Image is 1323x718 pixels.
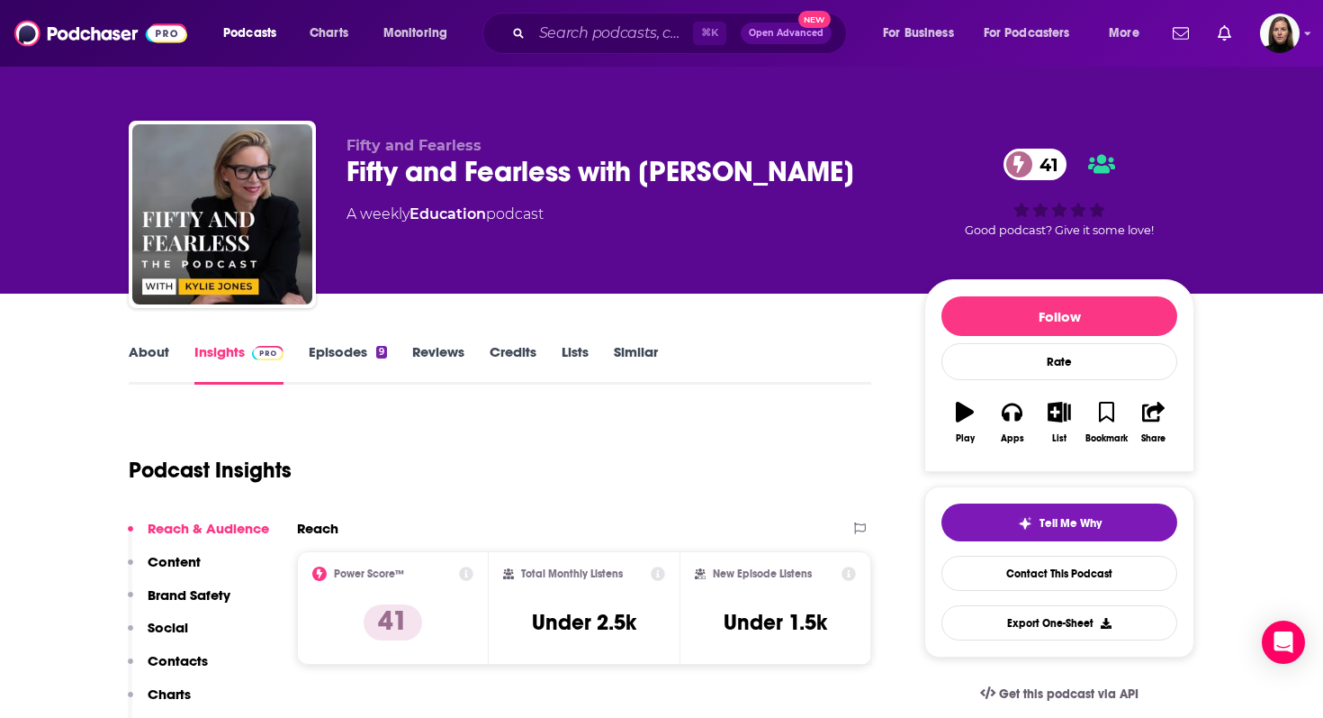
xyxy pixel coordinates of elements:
a: Contact This Podcast [941,556,1177,591]
button: Brand Safety [128,586,230,620]
a: Education [409,205,486,223]
img: Podchaser - Follow, Share and Rate Podcasts [14,16,187,50]
span: For Podcasters [984,21,1070,46]
p: Brand Safety [148,586,230,604]
button: Content [128,553,201,586]
span: Good podcast? Give it some love! [965,223,1154,237]
h2: Power Score™ [334,568,404,580]
h3: Under 2.5k [532,609,636,636]
span: ⌘ K [693,22,726,45]
a: Reviews [412,343,464,385]
div: 41Good podcast? Give it some love! [924,137,1194,249]
a: Show notifications dropdown [1210,18,1238,49]
a: Show notifications dropdown [1165,18,1196,49]
button: open menu [211,19,300,48]
p: 41 [364,604,422,641]
a: Charts [298,19,359,48]
p: Reach & Audience [148,520,269,537]
span: Fifty and Fearless [346,137,481,154]
div: Apps [1001,433,1024,444]
span: For Business [883,21,954,46]
button: Contacts [128,652,208,686]
button: Share [1130,390,1177,455]
a: About [129,343,169,385]
div: Bookmark [1085,433,1128,444]
button: open menu [972,19,1096,48]
button: Social [128,619,188,652]
div: Search podcasts, credits, & more... [499,13,864,54]
h2: Reach [297,520,338,537]
a: Credits [490,343,536,385]
a: InsightsPodchaser Pro [194,343,283,385]
img: tell me why sparkle [1018,516,1032,531]
a: Similar [614,343,658,385]
div: Open Intercom Messenger [1262,621,1305,664]
span: More [1109,21,1139,46]
div: 9 [376,346,387,359]
div: List [1052,433,1066,444]
p: Charts [148,686,191,703]
div: Rate [941,343,1177,380]
span: Monitoring [383,21,447,46]
img: Podchaser Pro [252,346,283,360]
button: Apps [988,390,1035,455]
a: 41 [1003,149,1067,180]
div: A weekly podcast [346,204,544,225]
span: 41 [1021,149,1067,180]
span: Get this podcast via API [999,686,1138,702]
a: Episodes9 [309,343,387,385]
button: open menu [870,19,976,48]
p: Social [148,619,188,636]
button: Reach & Audience [128,520,269,553]
a: Lists [562,343,589,385]
button: open menu [371,19,471,48]
button: Show profile menu [1260,14,1300,53]
button: Open AdvancedNew [741,23,832,44]
button: Bookmark [1083,390,1129,455]
span: Charts [310,21,348,46]
span: Open Advanced [749,29,823,38]
button: Follow [941,296,1177,336]
input: Search podcasts, credits, & more... [532,19,693,48]
h3: Under 1.5k [724,609,827,636]
button: List [1036,390,1083,455]
p: Contacts [148,652,208,669]
span: Tell Me Why [1039,516,1102,531]
div: Play [956,433,975,444]
button: open menu [1096,19,1162,48]
div: Share [1141,433,1165,444]
button: tell me why sparkleTell Me Why [941,504,1177,541]
span: Podcasts [223,21,276,46]
img: Fifty and Fearless with Kylie Jones [132,124,312,304]
p: Content [148,553,201,570]
span: New [798,11,831,28]
h2: Total Monthly Listens [521,568,623,580]
span: Logged in as BevCat3 [1260,14,1300,53]
a: Get this podcast via API [966,672,1153,716]
button: Play [941,390,988,455]
button: Export One-Sheet [941,605,1177,641]
h1: Podcast Insights [129,457,292,484]
img: User Profile [1260,14,1300,53]
h2: New Episode Listens [713,568,812,580]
